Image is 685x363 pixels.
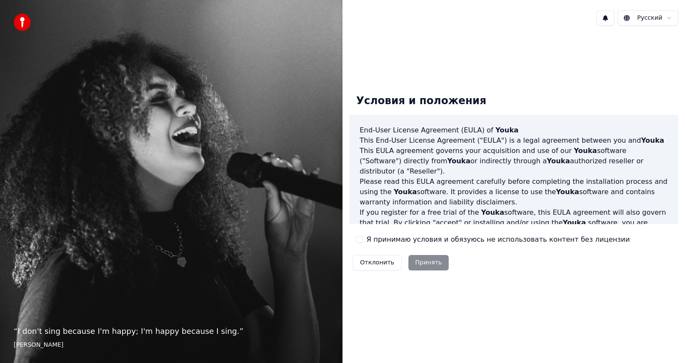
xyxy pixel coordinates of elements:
[563,219,586,227] span: Youka
[481,208,504,216] span: Youka
[349,87,493,115] div: Условия и положения
[14,341,329,349] footer: [PERSON_NAME]
[447,157,471,165] span: Youka
[574,147,597,155] span: Youka
[556,188,579,196] span: Youka
[366,234,630,245] label: Я принимаю условия и обязуюсь не использовать контент без лицензии
[495,126,518,134] span: Youka
[360,125,668,135] h3: End-User License Agreement (EULA) of
[360,177,668,207] p: Please read this EULA agreement carefully before completing the installation process and using th...
[360,146,668,177] p: This EULA agreement governs your acquisition and use of our software ("Software") directly from o...
[353,255,402,270] button: Отклонить
[360,207,668,249] p: If you register for a free trial of the software, this EULA agreement will also govern that trial...
[547,157,570,165] span: Youka
[14,14,31,31] img: youka
[394,188,417,196] span: Youka
[641,136,664,144] span: Youka
[14,325,329,337] p: “ I don't sing because I'm happy; I'm happy because I sing. ”
[360,135,668,146] p: This End-User License Agreement ("EULA") is a legal agreement between you and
